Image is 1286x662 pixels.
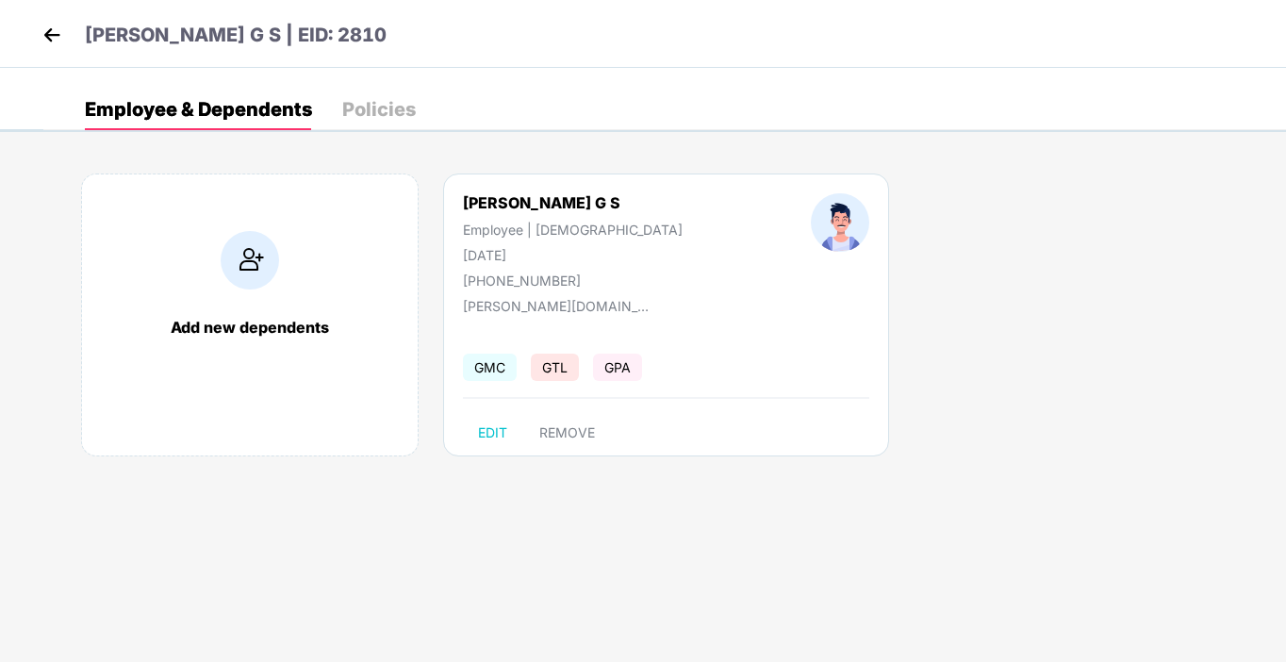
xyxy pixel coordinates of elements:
div: [PHONE_NUMBER] [463,273,683,289]
span: REMOVE [539,425,595,440]
span: GPA [593,354,642,381]
div: Add new dependents [101,318,399,337]
div: [DATE] [463,247,683,263]
img: back [38,21,66,49]
span: EDIT [478,425,507,440]
div: [PERSON_NAME] G S [463,193,683,212]
div: [PERSON_NAME][DOMAIN_NAME][EMAIL_ADDRESS][DOMAIN_NAME] [463,298,651,314]
div: Employee & Dependents [85,100,312,119]
div: Policies [342,100,416,119]
img: profileImage [811,193,869,252]
p: [PERSON_NAME] G S | EID: 2810 [85,21,387,50]
img: addIcon [221,231,279,290]
span: GTL [531,354,579,381]
div: Employee | [DEMOGRAPHIC_DATA] [463,222,683,238]
span: GMC [463,354,517,381]
button: REMOVE [524,418,610,448]
button: EDIT [463,418,522,448]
